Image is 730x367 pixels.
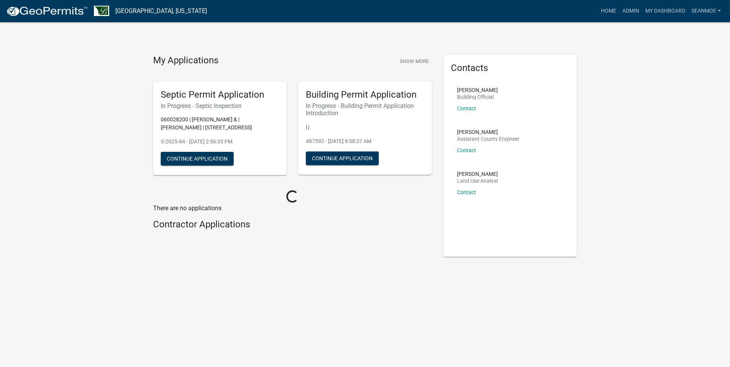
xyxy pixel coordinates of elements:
a: My Dashboard [642,4,688,18]
button: Show More [397,55,432,68]
h4: My Applications [153,55,218,66]
a: Contact [457,105,476,111]
p: [PERSON_NAME] [457,129,520,135]
p: [PERSON_NAME] [457,87,498,93]
a: [GEOGRAPHIC_DATA], [US_STATE] [115,5,207,18]
p: Land Use Analyst [457,178,498,183]
p: Building Official [457,94,498,100]
h5: Septic Permit Application [161,89,279,100]
a: SeanMoe [688,4,724,18]
p: [PERSON_NAME] [457,171,498,177]
img: Benton County, Minnesota [94,6,109,16]
button: Continue Application [161,152,234,166]
p: 060028200 | [PERSON_NAME] & | [PERSON_NAME] | [STREET_ADDRESS] [161,116,279,132]
p: There are no applications [153,204,432,213]
p: Assistant County Engineer [457,136,520,142]
a: Contact [457,189,476,195]
h6: In Progress - Septic Inspection [161,102,279,109]
h6: In Progress - Building Permit Application Introduction [306,102,424,117]
p: | | [306,123,424,131]
wm-workflow-list-section: Contractor Applications [153,219,432,233]
a: Contact [457,147,476,153]
button: Continue Application [306,151,379,165]
h4: Contractor Applications [153,219,432,230]
h5: Contacts [451,63,569,74]
a: Admin [619,4,642,18]
p: S-2025-84 - [DATE] 2:56:35 PM [161,138,279,146]
a: Home [598,4,619,18]
p: 487592 - [DATE] 9:58:37 AM [306,137,424,145]
h5: Building Permit Application [306,89,424,100]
